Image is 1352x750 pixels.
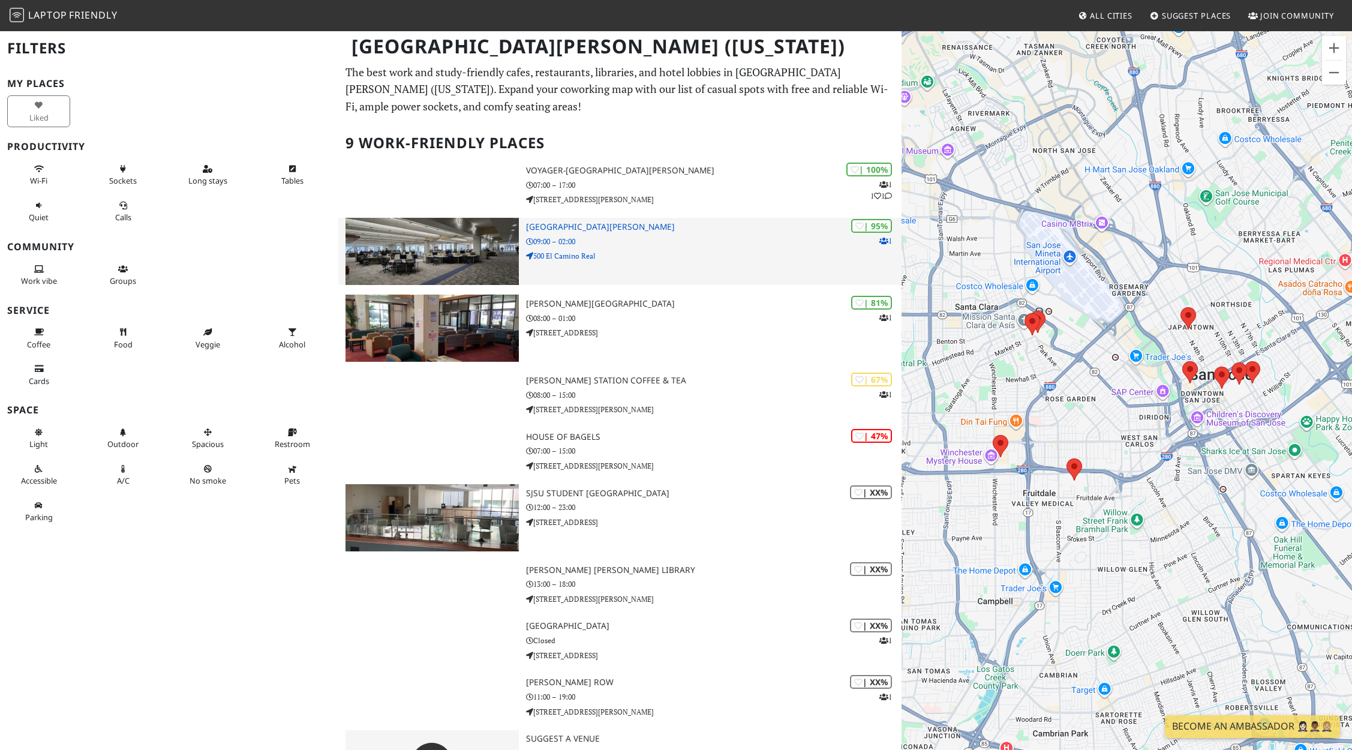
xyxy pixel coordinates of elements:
[526,445,902,457] p: 07:00 – 15:00
[526,194,902,205] p: [STREET_ADDRESS][PERSON_NAME]
[879,235,892,247] p: 1
[526,691,902,703] p: 11:00 – 19:00
[92,459,155,491] button: A/C
[338,218,902,285] a: Santa Clara University Library | 95% 1 [GEOGRAPHIC_DATA][PERSON_NAME] 09:00 – 02:00 500 El Camino...
[92,422,155,454] button: Outdoor
[526,677,902,688] h3: [PERSON_NAME] Row
[850,485,892,499] div: | XX%
[526,593,902,605] p: [STREET_ADDRESS][PERSON_NAME]
[10,5,118,26] a: LaptopFriendly LaptopFriendly
[28,8,67,22] span: Laptop
[29,439,48,449] span: Natural light
[850,562,892,576] div: | XX%
[117,475,130,486] span: Air conditioned
[526,404,902,415] p: [STREET_ADDRESS][PERSON_NAME]
[10,8,24,22] img: LaptopFriendly
[261,322,324,354] button: Alcohol
[526,635,902,646] p: Closed
[846,163,892,176] div: | 100%
[338,295,902,362] a: Benson Memorial Center | 81% 1 [PERSON_NAME][GEOGRAPHIC_DATA] 08:00 – 01:00 [STREET_ADDRESS]
[1260,10,1334,21] span: Join Community
[879,312,892,323] p: 1
[1162,10,1231,21] span: Suggest Places
[275,439,310,449] span: Restroom
[851,429,892,443] div: | 47%
[526,578,902,590] p: 13:00 – 18:00
[29,376,49,386] span: Credit cards
[338,484,902,551] a: SJSU Student Union Bowling Center | XX% SJSU Student [GEOGRAPHIC_DATA] 12:00 – 23:00 [STREET_ADDR...
[526,734,902,744] h3: Suggest a Venue
[92,196,155,227] button: Calls
[338,561,902,608] a: | XX% [PERSON_NAME] [PERSON_NAME] Library 13:00 – 18:00 [STREET_ADDRESS][PERSON_NAME]
[176,459,239,491] button: No smoke
[114,339,133,350] span: Food
[115,212,131,223] span: Video/audio calls
[1322,36,1346,60] button: Zoom in
[526,389,902,401] p: 08:00 – 15:00
[21,475,57,486] span: Accessible
[342,30,899,63] h1: [GEOGRAPHIC_DATA][PERSON_NAME] ([US_STATE])
[526,376,902,386] h3: [PERSON_NAME] Station Coffee & Tea
[7,78,331,89] h3: My Places
[1145,5,1236,26] a: Suggest Places
[1073,5,1137,26] a: All Cities
[192,439,224,449] span: Spacious
[345,218,519,285] img: Santa Clara University Library
[1322,61,1346,85] button: Zoom out
[7,404,331,416] h3: Space
[526,222,902,232] h3: [GEOGRAPHIC_DATA][PERSON_NAME]
[879,691,892,703] p: 1
[1243,5,1339,26] a: Join Community
[526,250,902,262] p: 500 El Camino Real
[7,141,331,152] h3: Productivity
[338,674,902,721] a: | XX% 1 [PERSON_NAME] Row 11:00 – 19:00 [STREET_ADDRESS][PERSON_NAME]
[338,617,902,664] a: | XX% 1 [GEOGRAPHIC_DATA] Closed [STREET_ADDRESS]
[7,159,70,191] button: Wi-Fi
[7,30,331,67] h2: Filters
[345,125,894,161] h2: 9 Work-Friendly Places
[851,219,892,233] div: | 95%
[345,295,519,362] img: Benson Memorial Center
[526,432,902,442] h3: House of Bagels
[526,236,902,247] p: 09:00 – 02:00
[176,159,239,191] button: Long stays
[7,459,70,491] button: Accessible
[526,517,902,528] p: [STREET_ADDRESS]
[850,619,892,632] div: | XX%
[188,175,227,186] span: Long stays
[7,259,70,291] button: Work vibe
[92,159,155,191] button: Sockets
[279,339,305,350] span: Alcohol
[526,488,902,499] h3: SJSU Student [GEOGRAPHIC_DATA]
[526,621,902,631] h3: [GEOGRAPHIC_DATA]
[27,339,50,350] span: Coffee
[261,422,324,454] button: Restroom
[7,422,70,454] button: Light
[196,339,220,350] span: Veggie
[7,196,70,227] button: Quiet
[879,635,892,646] p: 1
[107,439,139,449] span: Outdoor area
[526,706,902,718] p: [STREET_ADDRESS][PERSON_NAME]
[261,159,324,191] button: Tables
[526,327,902,338] p: [STREET_ADDRESS]
[338,428,902,475] a: | 47% House of Bagels 07:00 – 15:00 [STREET_ADDRESS][PERSON_NAME]
[190,475,226,486] span: Smoke free
[281,175,304,186] span: Work-friendly tables
[526,166,902,176] h3: Voyager-[GEOGRAPHIC_DATA][PERSON_NAME]
[851,373,892,386] div: | 67%
[345,64,894,115] p: The best work and study-friendly cafes, restaurants, libraries, and hotel lobbies in [GEOGRAPHIC_...
[338,161,902,208] a: | 100% 111 Voyager-[GEOGRAPHIC_DATA][PERSON_NAME] 07:00 – 17:00 [STREET_ADDRESS][PERSON_NAME]
[92,322,155,354] button: Food
[338,371,902,418] a: | 67% 1 [PERSON_NAME] Station Coffee & Tea 08:00 – 15:00 [STREET_ADDRESS][PERSON_NAME]
[7,496,70,527] button: Parking
[870,179,892,202] p: 1 1 1
[176,422,239,454] button: Spacious
[1165,715,1340,738] a: Become an Ambassador 🤵🏻‍♀️🤵🏾‍♂️🤵🏼‍♀️
[7,359,70,391] button: Cards
[21,275,57,286] span: People working
[7,322,70,354] button: Coffee
[110,275,136,286] span: Group tables
[850,675,892,689] div: | XX%
[92,259,155,291] button: Groups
